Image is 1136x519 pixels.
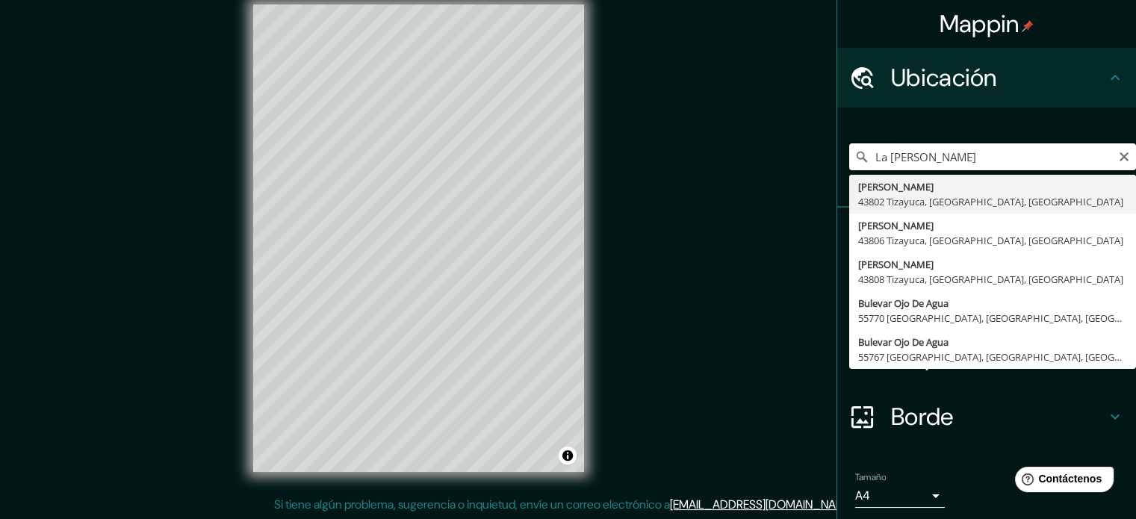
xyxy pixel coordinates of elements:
font: [PERSON_NAME] [858,219,934,232]
font: Ubicación [891,62,997,93]
font: 43808 Tizayuca, [GEOGRAPHIC_DATA], [GEOGRAPHIC_DATA] [858,273,1123,286]
a: [EMAIL_ADDRESS][DOMAIN_NAME] [670,497,854,512]
div: Ubicación [837,48,1136,108]
div: Disposición [837,327,1136,387]
div: A4 [855,484,945,508]
font: 43806 Tizayuca, [GEOGRAPHIC_DATA], [GEOGRAPHIC_DATA] [858,234,1123,247]
iframe: Lanzador de widgets de ayuda [1003,461,1120,503]
img: pin-icon.png [1022,20,1034,32]
font: Mappin [940,8,1019,40]
button: Claro [1118,149,1130,163]
font: Tamaño [855,471,886,483]
div: Borde [837,387,1136,447]
font: [PERSON_NAME] [858,180,934,193]
font: Bulevar Ojo De Agua [858,335,949,349]
div: Estilo [837,267,1136,327]
button: Activar o desactivar atribución [559,447,577,464]
font: Borde [891,401,954,432]
div: Patas [837,208,1136,267]
font: 43802 Tizayuca, [GEOGRAPHIC_DATA], [GEOGRAPHIC_DATA] [858,195,1123,208]
input: Elige tu ciudad o zona [849,143,1136,170]
font: Bulevar Ojo De Agua [858,296,949,310]
font: Si tiene algún problema, sugerencia o inquietud, envíe un correo electrónico a [274,497,670,512]
font: A4 [855,488,870,503]
font: [PERSON_NAME] [858,258,934,271]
